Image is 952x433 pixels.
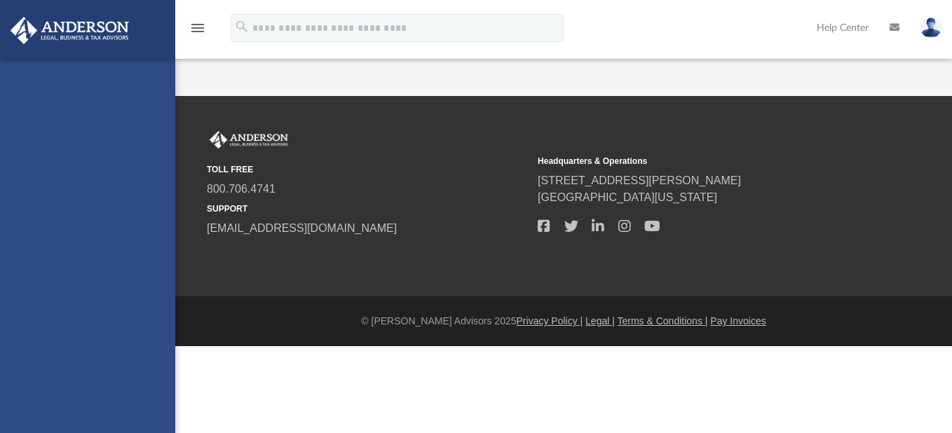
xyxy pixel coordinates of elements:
[538,155,859,167] small: Headquarters & Operations
[189,27,206,36] a: menu
[175,314,952,329] div: © [PERSON_NAME] Advisors 2025
[920,18,941,38] img: User Pic
[234,19,250,34] i: search
[6,17,133,44] img: Anderson Advisors Platinum Portal
[207,131,291,149] img: Anderson Advisors Platinum Portal
[585,315,615,327] a: Legal |
[207,202,528,215] small: SUPPORT
[207,222,397,234] a: [EMAIL_ADDRESS][DOMAIN_NAME]
[618,315,708,327] a: Terms & Conditions |
[538,191,717,203] a: [GEOGRAPHIC_DATA][US_STATE]
[207,183,276,195] a: 800.706.4741
[538,174,741,186] a: [STREET_ADDRESS][PERSON_NAME]
[189,20,206,36] i: menu
[517,315,583,327] a: Privacy Policy |
[710,315,766,327] a: Pay Invoices
[207,163,528,176] small: TOLL FREE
